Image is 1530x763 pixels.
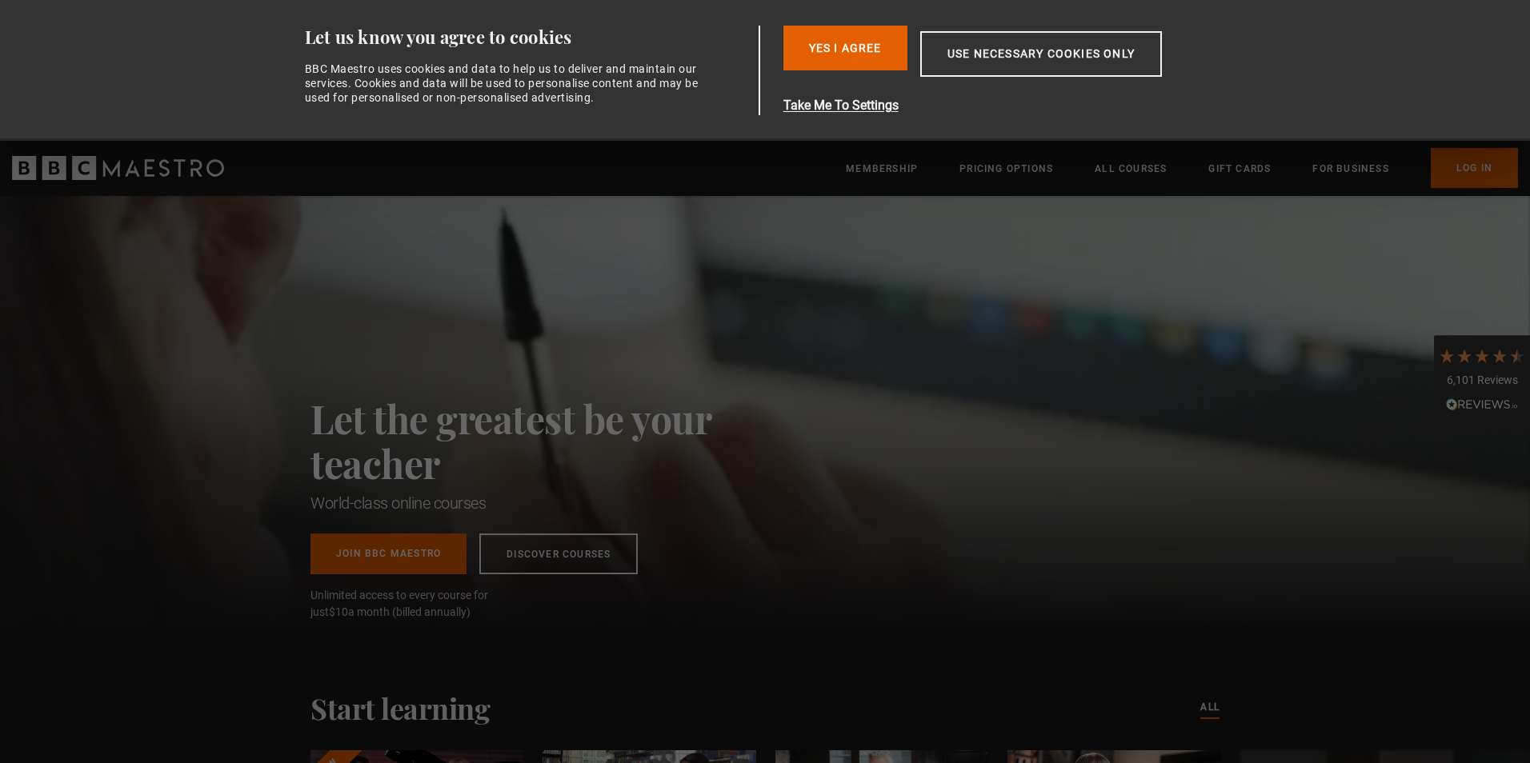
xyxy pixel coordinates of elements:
[846,148,1518,188] nav: Primary
[305,62,708,106] div: BBC Maestro uses cookies and data to help us to deliver and maintain our services. Cookies and da...
[1431,148,1518,188] a: Log In
[310,691,490,725] h2: Start learning
[305,26,753,49] div: Let us know you agree to cookies
[1438,397,1526,416] div: Read All Reviews
[783,96,1238,115] button: Take Me To Settings
[329,605,348,618] span: $10
[1434,335,1530,428] div: 6,101 ReviewsRead All Reviews
[1312,161,1388,177] a: For business
[479,533,638,574] a: Discover Courses
[310,492,783,514] h1: World-class online courses
[1446,398,1518,409] img: REVIEWS.io
[310,396,783,485] h2: Let the greatest be your teacher
[310,533,467,574] a: Join BBC Maestro
[12,156,224,180] svg: BBC Maestro
[920,31,1162,77] button: Use necessary cookies only
[783,26,907,70] button: Yes I Agree
[1208,161,1271,177] a: Gift Cards
[846,161,918,177] a: Membership
[310,587,527,621] span: Unlimited access to every course for just a month (billed annually)
[1438,347,1526,365] div: 4.7 Stars
[1095,161,1167,177] a: All Courses
[959,161,1053,177] a: Pricing Options
[1438,373,1526,389] div: 6,101 Reviews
